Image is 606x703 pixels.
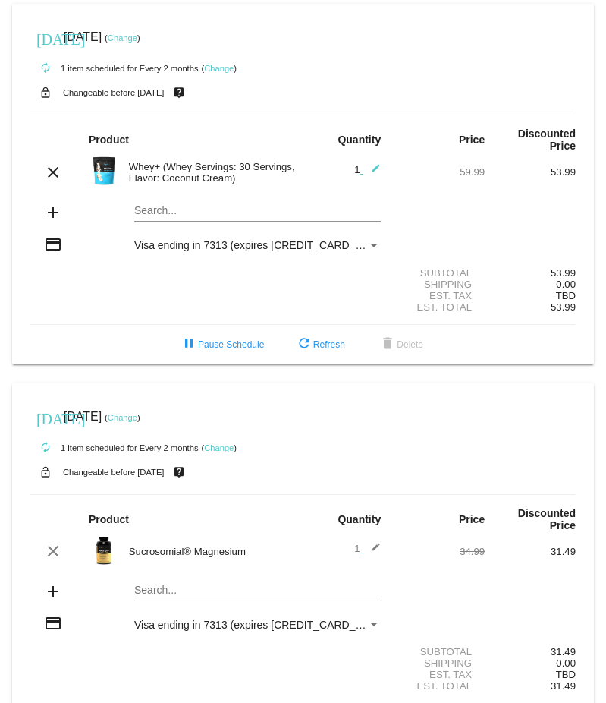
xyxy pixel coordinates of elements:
mat-icon: credit_card [44,614,62,632]
div: Shipping [394,279,485,290]
small: ( ) [105,33,140,43]
span: TBD [556,669,576,680]
span: 0.00 [556,279,576,290]
span: Visa ending in 7313 (expires [CREDIT_CARD_DATA]) [134,619,388,631]
mat-icon: pause [180,336,198,354]
div: Shipping [394,657,485,669]
mat-icon: add [44,203,62,222]
mat-icon: clear [44,163,62,181]
mat-icon: edit [363,542,381,560]
small: ( ) [201,64,237,73]
mat-icon: lock_open [36,462,55,482]
div: 31.49 [485,646,576,657]
span: Delete [378,339,423,350]
a: Change [204,64,234,73]
div: Sucrosomial® Magnesium [121,546,303,557]
mat-icon: lock_open [36,83,55,102]
a: Change [204,443,234,452]
button: Delete [366,331,435,358]
span: 1 [354,543,381,554]
strong: Discounted Price [518,128,576,152]
span: Pause Schedule [180,339,264,350]
div: Est. Total [394,301,485,313]
span: 31.49 [551,680,576,692]
mat-icon: [DATE] [36,29,55,47]
div: Est. Total [394,680,485,692]
div: Est. Tax [394,669,485,680]
mat-icon: live_help [170,462,188,482]
strong: Product [89,134,129,146]
mat-icon: autorenew [36,439,55,457]
strong: Quantity [338,513,381,525]
mat-select: Payment Method [134,239,381,251]
mat-icon: clear [44,542,62,560]
mat-icon: edit [363,163,381,181]
div: Whey+ (Whey Servings: 30 Servings, Flavor: Coconut Cream) [121,161,303,184]
div: 53.99 [485,267,576,279]
button: Pause Schedule [168,331,276,358]
small: 1 item scheduled for Every 2 months [30,443,199,452]
strong: Price [459,513,485,525]
div: 31.49 [485,546,576,557]
div: Est. Tax [394,290,485,301]
mat-icon: delete [378,336,397,354]
mat-icon: refresh [295,336,313,354]
span: 1 [354,164,381,175]
a: Change [108,413,137,422]
div: 59.99 [394,166,485,178]
strong: Product [89,513,129,525]
img: Image-1l-Whey-2lb-Coconut-Cream-Pie-1000x1000-1.png [89,156,119,186]
mat-select: Payment Method [134,619,381,631]
span: Refresh [295,339,345,350]
span: Visa ending in 7313 (expires [CREDIT_CARD_DATA]) [134,239,388,251]
strong: Discounted Price [518,507,576,531]
strong: Price [459,134,485,146]
span: 53.99 [551,301,576,313]
span: TBD [556,290,576,301]
small: ( ) [201,443,237,452]
button: Refresh [283,331,357,358]
mat-icon: [DATE] [36,408,55,427]
div: 53.99 [485,166,576,178]
mat-icon: credit_card [44,235,62,254]
a: Change [108,33,137,43]
img: magnesium-carousel-1.png [89,535,119,566]
small: Changeable before [DATE] [63,88,165,97]
small: Changeable before [DATE] [63,468,165,477]
input: Search... [134,205,381,217]
mat-icon: add [44,582,62,601]
mat-icon: live_help [170,83,188,102]
strong: Quantity [338,134,381,146]
div: 34.99 [394,546,485,557]
div: Subtotal [394,646,485,657]
div: Subtotal [394,267,485,279]
mat-icon: autorenew [36,59,55,77]
small: ( ) [105,413,140,422]
input: Search... [134,585,381,597]
span: 0.00 [556,657,576,669]
small: 1 item scheduled for Every 2 months [30,64,199,73]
